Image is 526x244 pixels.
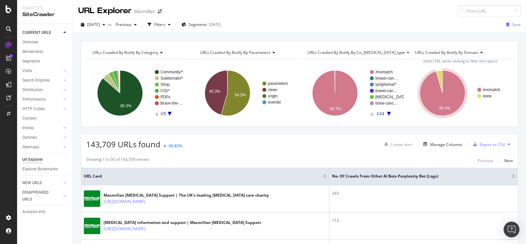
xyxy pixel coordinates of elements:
[376,111,384,116] text: 1/14
[92,50,158,55] span: URLs Crawled By Botify By category
[22,48,43,55] div: Movements
[375,88,397,93] text: bowel-can…
[480,142,505,147] div: Export as CSV
[22,125,34,132] div: Inlinks
[268,87,277,92] text: clean
[22,29,51,36] div: CURRENT URLS
[391,142,413,147] div: Create alert
[158,9,162,14] div: arrow-right-arrow-left
[375,82,396,87] text: lymphoma/*
[22,58,40,65] div: Segments
[512,22,521,27] div: Save
[504,19,521,30] button: Save
[306,47,415,58] h4: URLs Crawled By Botify By cis_cancer_type
[22,29,61,36] a: CURRENT URLS
[22,39,68,46] a: Overview
[483,87,500,92] text: #nomatch
[430,142,462,147] div: Manage Columns
[91,47,184,58] h4: URLs Crawled By Botify By category
[22,189,61,203] a: DISAPPEARED URLS
[22,115,68,122] a: Content
[194,64,296,122] svg: A chart.
[22,106,61,112] a: HTTP Codes
[423,59,498,63] span: Hold CTRL while clicking to filter the report.
[84,190,100,207] img: main image
[22,125,61,132] a: Inlinks
[22,144,39,151] div: Sitemaps
[458,5,521,17] input: Find a URL
[22,67,32,74] div: Visits
[22,180,42,186] div: NEW URLS
[22,156,68,163] a: Url Explorer
[375,95,415,99] text: [MEDICAL_DATA]-c…
[209,22,221,27] div: [DATE]
[268,94,277,98] text: origin
[22,208,45,215] div: Analysis Info
[154,22,165,27] div: Filters
[167,143,182,149] div: -56.83%
[235,93,246,97] text: 54.5%
[421,140,462,148] button: Manage Columns
[301,64,404,122] svg: A chart.
[200,50,271,55] span: URLs Crawled By Botify By parameters
[104,220,261,226] div: [MEDICAL_DATA] information and support | Macmillan [MEDICAL_DATA] Support
[86,157,149,164] div: Showing 1 to 50 of 143,709 entries
[415,50,478,55] span: URLs Crawled By Botify By domain
[22,39,38,46] div: Overview
[307,50,405,55] span: URLs Crawled By Botify By cis_[MEDICAL_DATA]_type
[22,86,43,93] div: Distribution
[84,218,100,234] img: main image
[78,5,131,16] div: URL Explorer
[439,106,450,110] text: 95.4%
[382,139,413,150] button: Create alert
[160,111,166,116] text: 1/5
[478,158,493,163] div: Previous
[78,19,108,30] button: [DATE]
[160,82,170,87] text: Shop
[483,94,491,98] text: www
[504,158,513,163] div: Next
[22,208,68,215] a: Analysis Info
[120,104,131,108] text: 86.3%
[22,156,43,163] div: Url Explorer
[22,115,36,122] div: Content
[375,76,398,81] text: breast-can…
[199,47,292,58] h4: URLs Crawled By Botify By parameters
[332,218,515,224] div: 113
[87,22,100,27] span: 2025 Aug. 15th
[134,8,155,15] div: Macmillan
[268,81,288,86] text: parameters
[22,86,61,93] a: Distribution
[22,134,61,141] a: Outlinks
[145,19,173,30] button: Filters
[86,64,189,122] svg: A chart.
[409,64,511,122] svg: A chart.
[179,19,224,30] button: Segments[DATE]
[22,58,68,65] a: Segments
[22,166,68,173] a: Explorer Bookmarks
[22,96,61,103] a: Performance
[22,48,68,55] a: Movements
[160,95,170,99] text: PDFs
[22,67,61,74] a: Visits
[86,139,160,150] span: 143,709 URLs found
[113,22,131,27] span: Previous
[113,19,139,30] button: Previous
[22,189,56,203] div: DISAPPEARED URLS
[104,226,145,232] a: [URL][DOMAIN_NAME]
[104,192,269,198] div: Macmillan [MEDICAL_DATA] Support | The UK's leading [MEDICAL_DATA] care charity
[84,173,322,179] span: URL Card
[108,22,113,27] span: vs
[22,144,61,151] a: Sitemaps
[22,134,37,141] div: Outlinks
[375,70,393,74] text: #nomatch
[22,77,50,84] div: Search Engines
[504,157,513,164] button: Next
[414,47,507,58] h4: URLs Crawled By Botify By domain
[22,77,61,84] a: Search Engines
[160,76,183,81] text: Subdomain/*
